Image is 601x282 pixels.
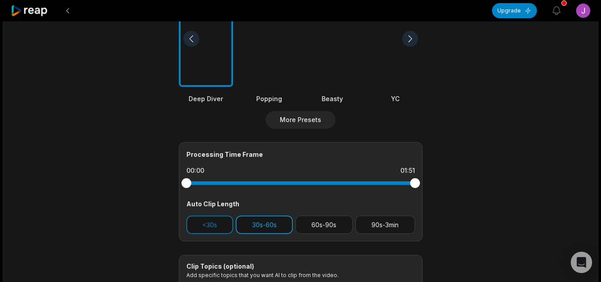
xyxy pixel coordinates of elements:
button: <30s [186,216,234,234]
button: 90s-3min [355,216,415,234]
button: More Presets [266,111,335,129]
button: 30s-60s [236,216,293,234]
button: 60s-90s [295,216,353,234]
div: 01:51 [400,166,415,175]
div: Processing Time Frame [186,150,415,159]
div: YC [368,94,423,103]
button: Upgrade [492,3,537,18]
div: Open Intercom Messenger [571,252,592,273]
div: 00:00 [186,166,204,175]
div: Auto Clip Length [186,199,415,208]
div: Clip Topics (optional) [186,262,415,270]
div: Beasty [305,94,359,103]
p: Add specific topics that you want AI to clip from the video. [186,272,415,278]
div: Deep Diver [179,94,233,103]
div: Popping [242,94,296,103]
